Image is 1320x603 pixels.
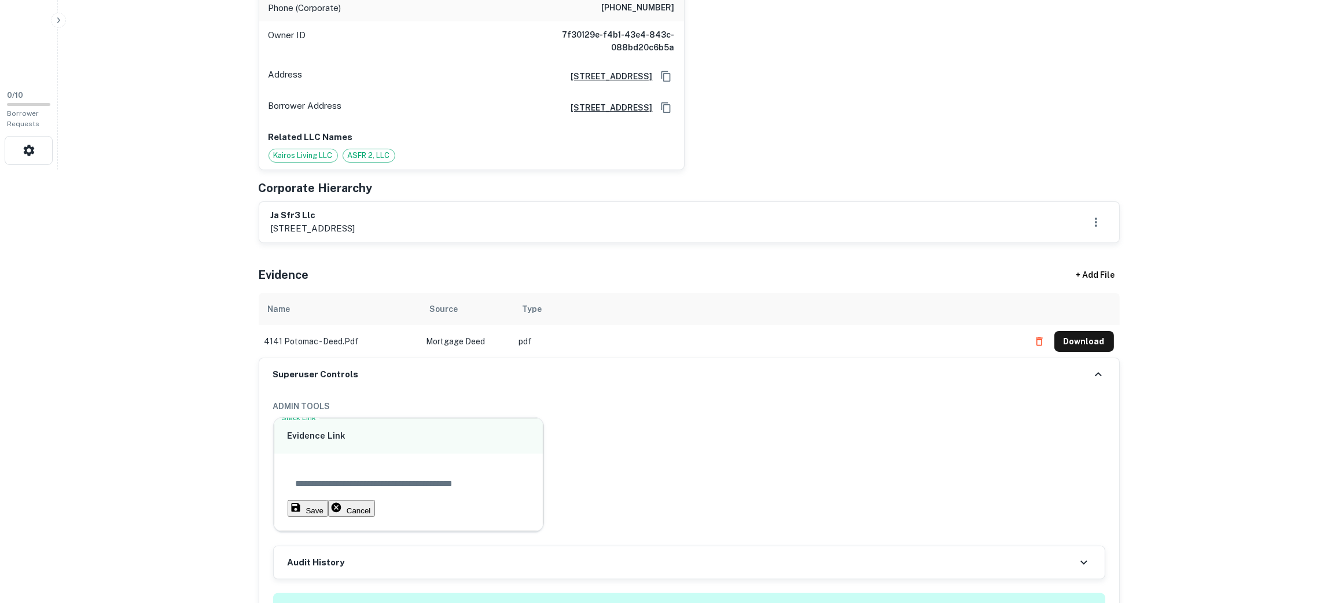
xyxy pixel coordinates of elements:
[1055,265,1136,286] div: + Add File
[273,368,359,381] h6: Superuser Controls
[430,302,458,316] div: Source
[343,150,395,161] span: ASFR 2, LLC
[268,302,291,316] div: Name
[421,325,513,358] td: Mortgage Deed
[328,500,376,517] button: Cancel
[269,150,337,161] span: Kairos Living LLC
[273,400,1105,413] h6: ADMIN TOOLS
[271,222,355,236] p: [STREET_ADDRESS]
[269,1,341,15] p: Phone (Corporate)
[259,293,421,325] th: Name
[513,293,1023,325] th: Type
[288,556,345,569] h6: Audit History
[269,28,306,54] p: Owner ID
[271,209,355,222] h6: ja sfr3 llc
[269,68,303,85] p: Address
[1054,331,1114,352] button: Download
[657,99,675,116] button: Copy Address
[523,302,542,316] div: Type
[269,99,342,116] p: Borrower Address
[562,70,653,83] a: [STREET_ADDRESS]
[7,91,23,100] span: 0 / 10
[657,68,675,85] button: Copy Address
[259,293,1120,358] div: scrollable content
[259,266,309,284] h5: Evidence
[421,293,513,325] th: Source
[7,109,39,128] span: Borrower Requests
[259,179,373,197] h5: Corporate Hierarchy
[282,413,316,422] label: Slack Link
[536,28,675,54] h6: 7f30129e-f4b1-43e4-843c-088bd20c6b5a
[288,429,530,443] h6: Evidence Link
[259,325,421,358] td: 4141 potomac - deed.pdf
[513,325,1023,358] td: pdf
[1262,510,1320,566] iframe: Chat Widget
[269,130,675,144] p: Related LLC Names
[602,1,675,15] h6: [PHONE_NUMBER]
[1029,332,1050,351] button: Delete file
[562,101,653,114] a: [STREET_ADDRESS]
[288,500,328,517] button: Save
